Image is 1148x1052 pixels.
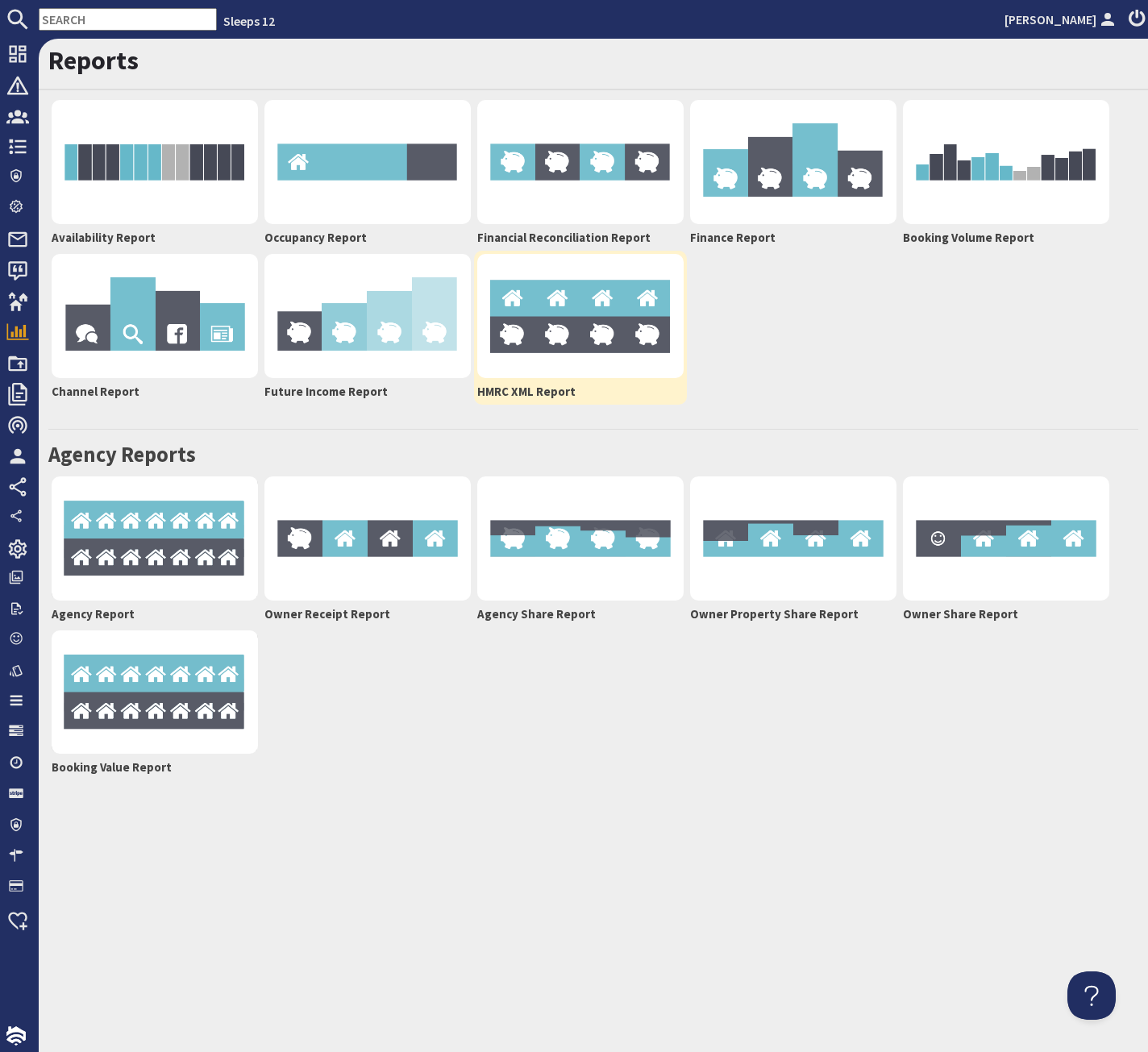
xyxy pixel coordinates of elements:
[903,100,1109,224] img: volume-report-b193a0d106e901724e6e2a737cddf475bd336b2fd3e97afca5856cfd34cd3207.png
[48,442,1138,468] h2: Agency Reports
[52,100,258,224] img: availability-b2712cb69e4f2a6ce39b871c0a010e098eb1bc68badc0d862a523a7fb0d9404f.png
[48,97,261,251] a: Availability Report
[477,385,684,399] h2: HMRC XML Report
[690,100,896,224] img: financial-report-105d5146bc3da7be04c1b38cba2e6198017b744cffc9661e2e35d54d4ba0e972.png
[264,385,471,399] h2: Future Income Report
[223,13,275,29] a: Sleeps 12
[477,231,684,245] h2: Financial Reconciliation Report
[903,476,1109,601] img: owner-share-report-45db377d83587ce6e4e4c009e14ad33d8f00d2396a13c78dcf0bd28690591120.png
[261,97,474,251] a: Occupancy Report
[48,251,261,405] a: Channel Report
[477,254,684,378] img: hmrc-report-7e47fe54d664a6519f7bff59c47da927abdb786ffdf23fbaa80a4261718d00d7.png
[52,231,258,245] h2: Availability Report
[1067,971,1116,1020] iframe: Toggle Customer Support
[477,100,684,224] img: financial-reconciliation-aa54097eb3e2697f1cd871e2a2e376557a55840ed588d4f345cf0a01e244fdeb.png
[48,44,139,77] a: Reports
[474,251,687,405] a: HMRC XML Report
[903,607,1109,622] h2: Owner Share Report
[52,254,258,378] img: referer-report-80f78d458a5f6b932bddd33f5d71aba6e20f930fbd9179b778792cbc9ff573fa.png
[264,100,471,224] img: occupancy-report-54b043cc30156a1d64253dc66eb8fa74ac22b960ebbd66912db7d1b324d9370f.png
[48,473,261,627] a: Agency Report
[264,476,471,601] img: owner-receipt-report-7435b8cb0350dc667c011af1ec10782e9d7ad44aa1de72c06e1d5f1b4b60e118.png
[39,8,217,31] input: SEARCH
[687,473,900,627] a: Owner Property Share Report
[687,97,900,251] a: Finance Report
[48,627,261,781] a: Booking Value Report
[264,607,471,622] h2: Owner Receipt Report
[52,630,258,755] img: agency-report-24f49cc5259ead7210495d9f924ce814db3d6835cfb3adcdd335ccaab0c39ef2.png
[52,476,258,601] img: agency-report-24f49cc5259ead7210495d9f924ce814db3d6835cfb3adcdd335ccaab0c39ef2.png
[477,607,684,622] h2: Agency Share Report
[264,231,471,245] h2: Occupancy Report
[52,607,258,622] h2: Agency Report
[6,1026,26,1046] img: staytech_i_w-64f4e8e9ee0a9c174fd5317b4b171b261742d2d393467e5bdba4413f4f884c10.svg
[52,760,258,775] h2: Booking Value Report
[690,607,896,622] h2: Owner Property Share Report
[261,251,474,405] a: Future Income Report
[900,473,1113,627] a: Owner Share Report
[690,476,896,601] img: property-share-report-cdbd2bf58cd10a1d69ee44df0fc56a5b4e990bf198283ff8acab33657c6bbc2c.png
[474,97,687,251] a: Financial Reconciliation Report
[900,97,1113,251] a: Booking Volume Report
[690,231,896,245] h2: Finance Report
[477,476,684,601] img: agency-share-report-259f9e87bafb275c35ea1ce994cedd3410c06f21460ea39da55fd5a69135abff.png
[264,254,471,378] img: future-income-report-8efaa7c4b96f9db44a0ea65420f3fcd3c60c8b9eb4a7fe33424223628594c21f.png
[1004,10,1119,29] a: [PERSON_NAME]
[261,473,474,627] a: Owner Receipt Report
[903,231,1109,245] h2: Booking Volume Report
[474,473,687,627] a: Agency Share Report
[52,385,258,399] h2: Channel Report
